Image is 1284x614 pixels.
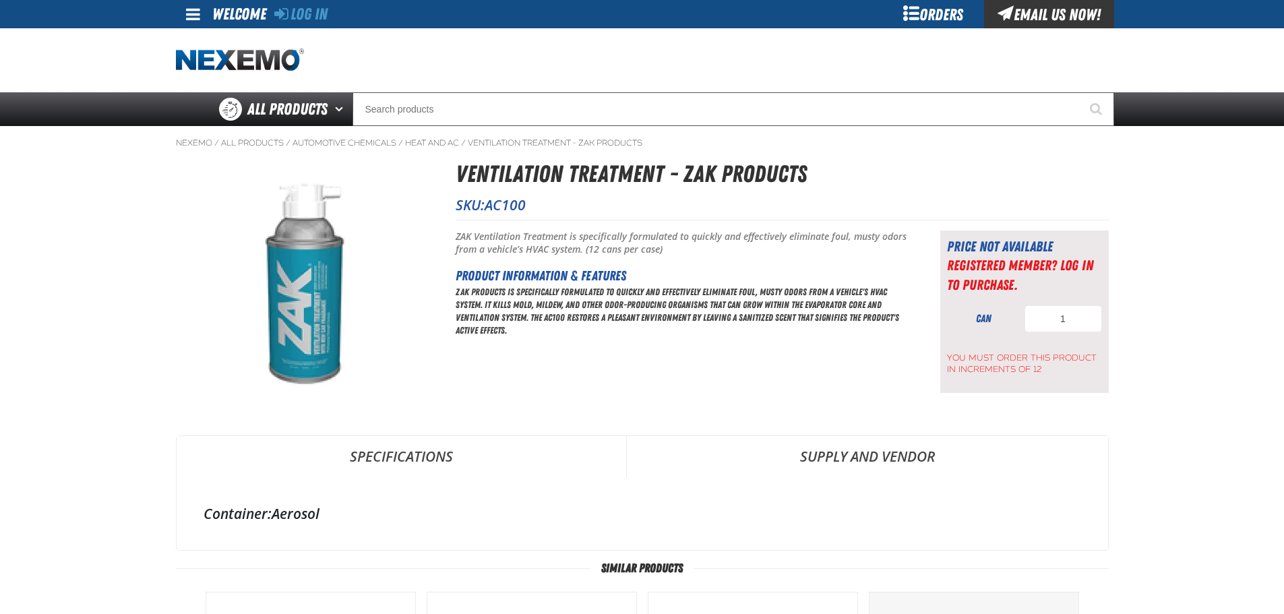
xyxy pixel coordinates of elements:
[214,137,219,148] span: /
[274,5,328,24] a: Log In
[947,257,1093,293] a: Registered Member? Log In to purchase.
[456,266,907,286] h2: Product Information & Features
[204,504,272,523] label: Container:
[461,137,466,148] span: /
[176,49,304,72] img: Nexemo logo
[221,137,284,148] a: All Products
[398,137,403,148] span: /
[947,346,1102,375] span: You must order this product in increments of 12
[1025,305,1102,332] input: Product Quantity
[176,137,212,148] a: Nexemo
[176,137,1109,148] nav: Breadcrumbs
[627,436,1108,477] a: Supply and Vendor
[485,195,526,214] span: AC100
[293,137,396,148] a: Automotive Chemicals
[176,49,304,72] a: Home
[456,286,907,337] p: ZAK Products is specifically formulated to quickly and effectively eliminate foul, musty odors fr...
[204,504,1081,523] div: Aerosol
[247,97,328,121] span: All Products
[330,92,353,126] button: Open All Products pages
[468,137,642,148] a: Ventilation Treatment - ZAK Products
[177,156,431,411] img: Ventilation Treatment - ZAK Products
[947,311,1021,326] div: can
[947,237,1102,256] div: Price not available
[456,231,907,256] p: ZAK Ventilation Treatment is specifically formulated to quickly and effectively eliminate foul, m...
[405,137,459,148] a: Heat and AC
[456,156,1109,192] h1: Ventilation Treatment - ZAK Products
[456,195,1109,214] p: SKU:
[590,561,694,575] span: Similar Products
[353,92,1114,126] input: Search
[1080,92,1114,126] button: Start Searching
[177,436,626,477] a: Specifications
[286,137,291,148] span: /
